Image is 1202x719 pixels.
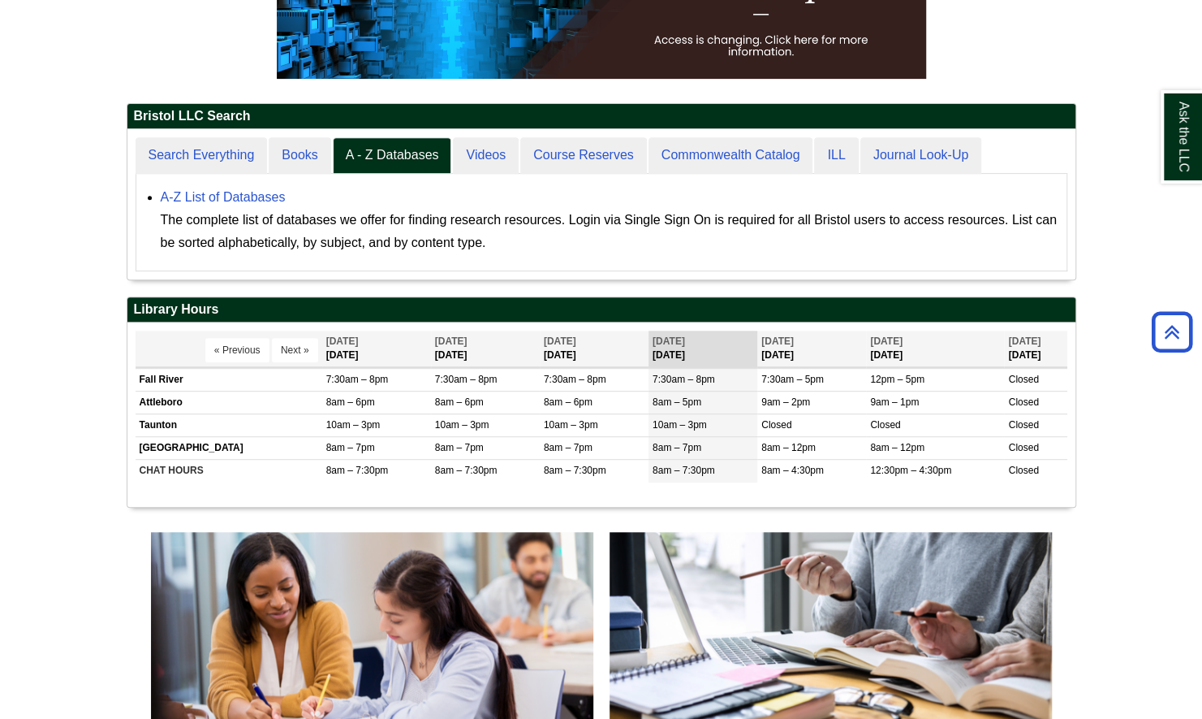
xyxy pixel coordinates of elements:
button: « Previous [205,338,269,362]
span: Closed [1008,374,1038,385]
span: 9am – 2pm [761,396,810,408]
a: Videos [453,137,519,174]
span: [DATE] [435,336,467,347]
span: Closed [1008,465,1038,476]
span: [DATE] [761,336,794,347]
th: [DATE] [757,331,866,367]
span: [DATE] [870,336,903,347]
button: Next » [272,338,318,362]
td: [GEOGRAPHIC_DATA] [136,437,322,460]
th: [DATE] [322,331,431,367]
h2: Library Hours [127,297,1075,323]
span: 10am – 3pm [544,419,598,431]
span: Closed [761,419,791,431]
span: 8am – 7pm [326,442,375,453]
span: 10am – 3pm [326,419,381,431]
span: 7:30am – 8pm [653,374,715,385]
span: 8am – 12pm [870,442,924,453]
th: [DATE] [540,331,648,367]
span: 8am – 7:30pm [326,465,389,476]
span: [DATE] [653,336,685,347]
th: [DATE] [648,331,757,367]
span: 7:30am – 8pm [326,374,389,385]
span: 8am – 7:30pm [544,465,606,476]
span: Closed [1008,442,1038,453]
span: Closed [870,419,900,431]
span: 12pm – 5pm [870,374,924,385]
th: [DATE] [431,331,540,367]
span: 8am – 7pm [653,442,701,453]
a: ILL [814,137,858,174]
div: The complete list of databases we offer for finding research resources. Login via Single Sign On ... [161,209,1058,254]
span: 8am – 6pm [435,396,484,408]
span: Closed [1008,396,1038,408]
span: 8am – 7:30pm [653,465,715,476]
span: 8am – 7:30pm [435,465,498,476]
td: Attleboro [136,391,322,414]
span: 9am – 1pm [870,396,919,408]
th: [DATE] [1004,331,1066,367]
a: Course Reserves [520,137,647,174]
span: Closed [1008,419,1038,431]
span: 8am – 5pm [653,396,701,408]
span: [DATE] [326,336,359,347]
span: 8am – 12pm [761,442,816,453]
span: 7:30am – 5pm [761,374,824,385]
a: Search Everything [136,137,268,174]
a: Commonwealth Catalog [648,137,813,174]
a: Back to Top [1146,321,1198,343]
a: Journal Look-Up [860,137,981,174]
td: Taunton [136,414,322,437]
span: [DATE] [1008,336,1040,347]
a: Books [269,137,330,174]
span: 7:30am – 8pm [544,374,606,385]
th: [DATE] [866,331,1004,367]
td: Fall River [136,368,322,391]
span: 8am – 6pm [544,396,592,408]
span: 10am – 3pm [435,419,489,431]
span: [DATE] [544,336,576,347]
span: 8am – 7pm [435,442,484,453]
span: 8am – 7pm [544,442,592,453]
a: A-Z List of Databases [161,190,286,204]
span: 12:30pm – 4:30pm [870,465,951,476]
span: 8am – 6pm [326,396,375,408]
td: CHAT HOURS [136,460,322,483]
h2: Bristol LLC Search [127,104,1075,129]
span: 8am – 4:30pm [761,465,824,476]
span: 7:30am – 8pm [435,374,498,385]
span: 10am – 3pm [653,419,707,431]
a: A - Z Databases [333,137,452,174]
